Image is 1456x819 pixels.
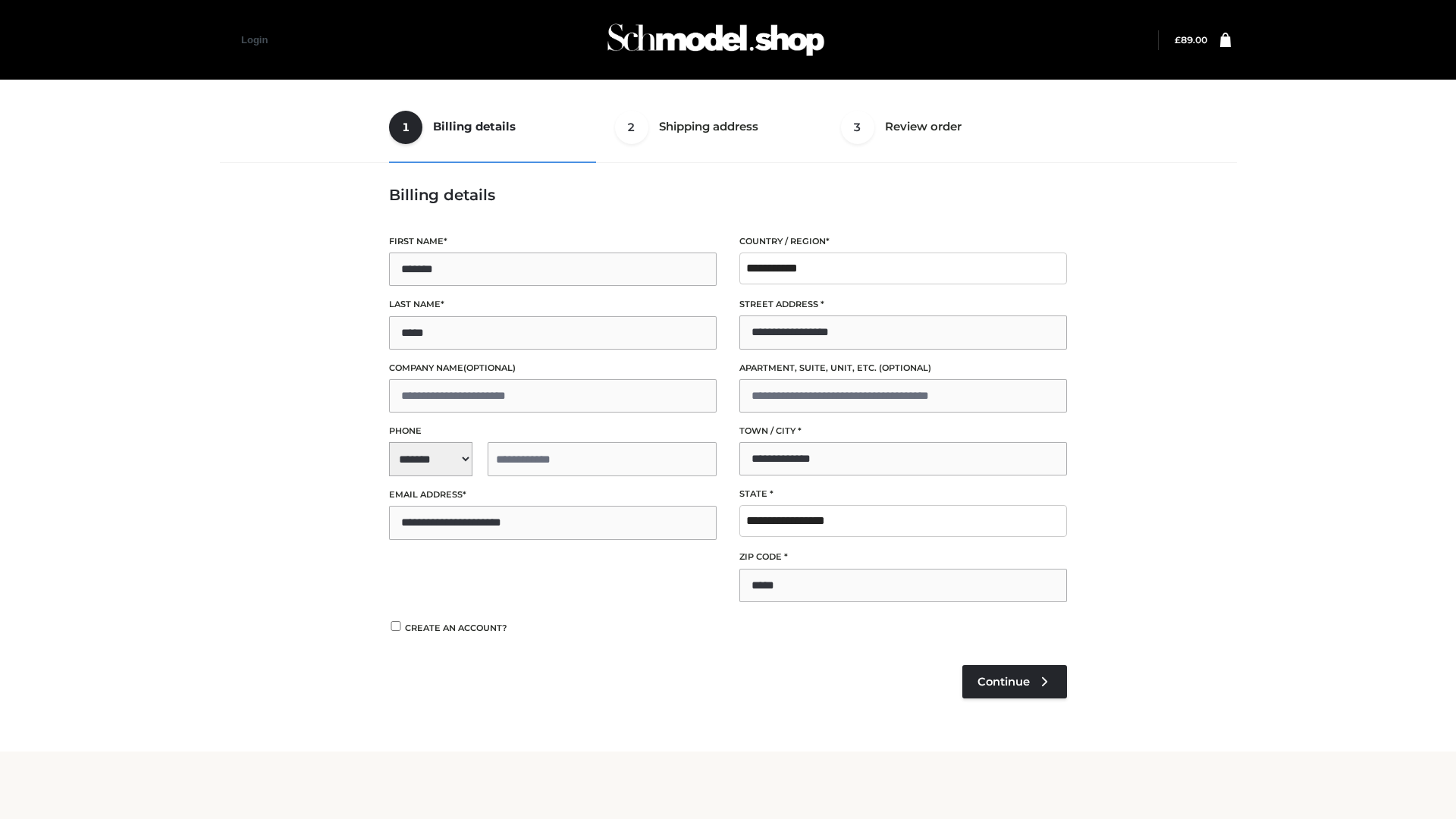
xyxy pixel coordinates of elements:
label: Phone [389,424,717,438]
input: Create an account? [389,621,403,631]
label: Apartment, suite, unit, etc. [739,361,1067,375]
label: Town / City [739,424,1067,438]
label: Last name [389,297,717,312]
bdi: 89.00 [1175,34,1207,45]
span: Continue [977,675,1030,689]
label: First name [389,234,717,249]
label: ZIP Code [739,550,1067,564]
a: Continue [962,665,1067,698]
label: Email address [389,488,717,502]
label: Street address [739,297,1067,312]
h3: Billing details [389,186,1067,204]
a: Login [241,34,268,45]
label: Country / Region [739,234,1067,249]
label: Company name [389,361,717,375]
span: (optional) [463,362,516,373]
span: £ [1175,34,1181,45]
span: (optional) [879,362,931,373]
label: State [739,487,1067,501]
span: Create an account? [405,623,507,633]
a: £89.00 [1175,34,1207,45]
img: Schmodel Admin 964 [602,10,830,70]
